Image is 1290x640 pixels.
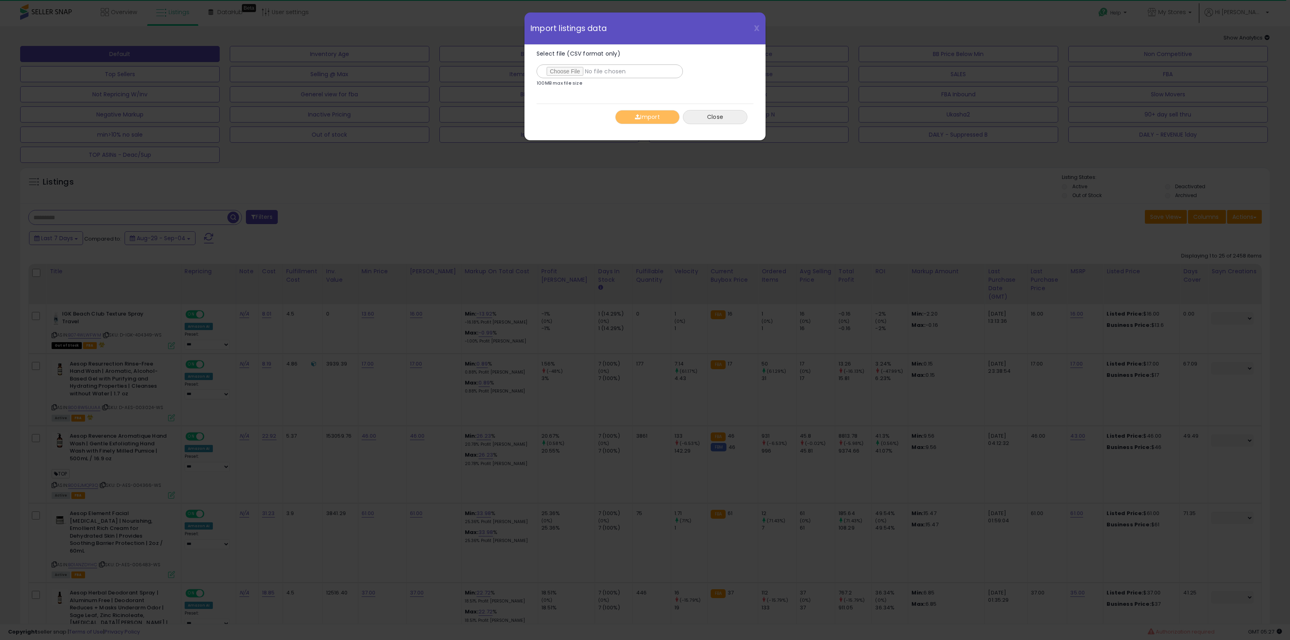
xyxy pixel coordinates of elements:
[683,110,747,124] button: Close
[754,23,759,34] span: X
[615,110,680,124] button: Import
[537,81,582,85] p: 100MB max file size
[531,25,607,32] span: Import listings data
[537,50,620,58] span: Select file (CSV format only)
